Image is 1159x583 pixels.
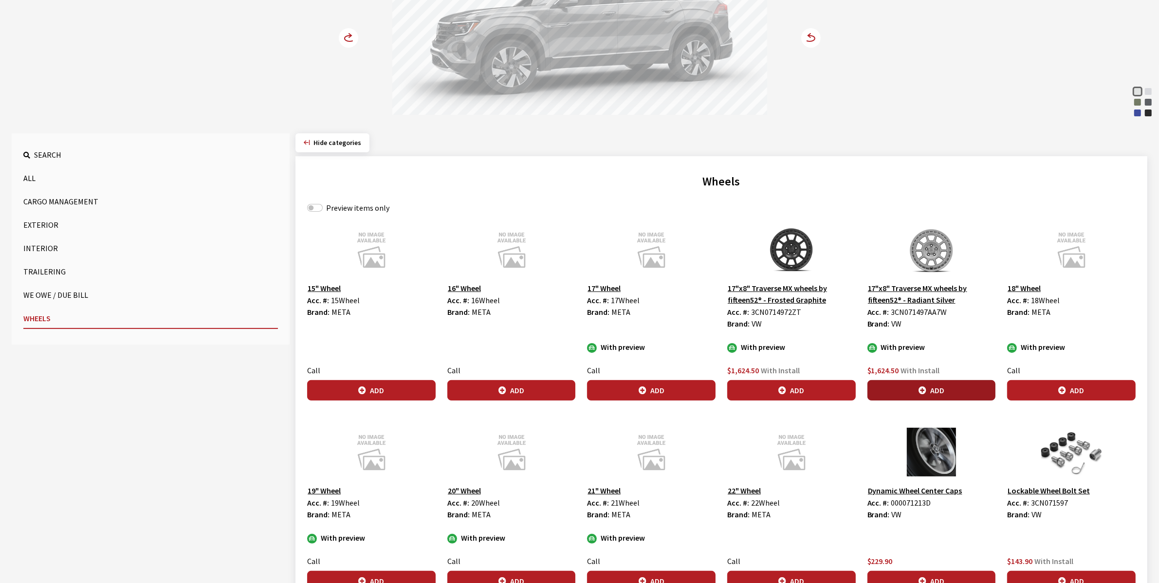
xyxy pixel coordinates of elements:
span: VW [1031,510,1042,519]
button: Exterior [23,215,278,235]
label: Brand: [867,318,890,329]
div: Mountain Lake Blue Metallic [1133,108,1142,118]
label: Acc. #: [447,497,469,509]
span: META [472,510,491,519]
label: Call [307,364,320,376]
button: Add [727,380,856,401]
label: Brand: [727,509,750,520]
button: Interior [23,238,278,258]
span: 21Wheel [611,498,640,508]
h2: Wheels [307,173,1136,190]
span: META [752,510,771,519]
img: Image for 17&quot;x8&quot; Traverse MX wheels by fifteen52® - Radiant Silver [867,225,996,274]
label: Brand: [587,306,609,318]
span: VW [892,510,902,519]
label: Call [447,555,460,567]
img: Image for 15&quot; Wheel [307,225,436,274]
label: Call [587,555,600,567]
span: 3CN071597 [1031,498,1068,508]
div: With preview [1007,341,1136,353]
button: Add [587,380,716,401]
button: Add [307,380,436,401]
button: 16" Wheel [447,282,481,294]
img: Image for Dynamic Wheel Center Caps [867,428,996,476]
label: Acc. #: [307,497,329,509]
label: Call [587,364,600,376]
button: Trailering [23,262,278,281]
button: 21" Wheel [587,484,621,497]
span: 15Wheel [331,295,360,305]
span: $1,624.50 [867,365,899,375]
span: Click to hide category section. [313,138,361,147]
button: Dynamic Wheel Center Caps [867,484,963,497]
span: META [611,307,630,317]
span: META [611,510,630,519]
img: Image for 21&quot; Wheel [587,428,716,476]
span: With Install [901,365,940,375]
div: With preview [867,341,996,353]
button: Hide categories [295,133,369,152]
span: META [1031,307,1050,317]
div: Deep Black Pearl [1143,108,1153,118]
span: With Install [1034,556,1073,566]
div: With preview [307,532,436,544]
button: 17" Wheel [587,282,621,294]
span: VW [892,319,902,328]
img: Image for 18&quot; Wheel [1007,225,1136,274]
img: Image for 17&quot;x8&quot; Traverse MX wheels by fifteen52® - Frosted Graphite [727,225,856,274]
span: 22Wheel [751,498,780,508]
label: Brand: [307,306,330,318]
label: Acc. #: [1007,294,1029,306]
span: $143.90 [1007,556,1032,566]
img: Image for 17&quot; Wheel [587,225,716,274]
button: 22" Wheel [727,484,761,497]
label: Brand: [1007,509,1030,520]
img: Image for 19&quot; Wheel [307,428,436,476]
span: 19Wheel [331,498,360,508]
label: Acc. #: [307,294,329,306]
span: 3CN071497AA7W [891,307,947,317]
div: With preview [587,341,716,353]
button: Lockable Wheel Bolt Set [1007,484,1090,497]
label: Brand: [1007,306,1030,318]
div: Avocado Green Pearl [1133,97,1142,107]
label: Acc. #: [587,497,609,509]
span: 17Wheel [611,295,640,305]
span: $1,624.50 [727,365,759,375]
label: Call [307,555,320,567]
span: 3CN0714972ZT [751,307,801,317]
span: With Install [761,365,800,375]
div: Opal White Pearl [1133,87,1142,96]
label: Brand: [447,306,470,318]
img: Image for 20&quot; Wheel [447,428,576,476]
button: 20" Wheel [447,484,481,497]
img: Image for 22&quot; Wheel [727,428,856,476]
label: Call [727,555,740,567]
div: With preview [727,341,856,353]
label: Brand: [447,509,470,520]
label: Acc. #: [727,306,749,318]
div: Pure Gray [1143,97,1153,107]
button: We Owe / Due Bill [23,285,278,305]
label: Acc. #: [447,294,469,306]
label: Acc. #: [867,497,889,509]
span: META [331,307,350,317]
span: 16Wheel [471,295,500,305]
label: Acc. #: [867,306,889,318]
span: 20Wheel [471,498,500,508]
span: 18Wheel [1031,295,1060,305]
label: Brand: [587,509,609,520]
button: 17"x8" Traverse MX wheels by fifteen52® - Frosted Graphite [727,282,856,306]
label: Acc. #: [727,497,749,509]
div: Silver Mist Metallic [1143,87,1153,96]
label: Preview items only [326,202,389,214]
label: Acc. #: [587,294,609,306]
button: 19" Wheel [307,484,341,497]
button: Add [447,380,576,401]
div: With preview [587,532,716,544]
label: Call [1007,364,1020,376]
button: 18" Wheel [1007,282,1041,294]
button: Wheels [23,309,278,329]
div: With preview [447,532,576,544]
button: All [23,168,278,188]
